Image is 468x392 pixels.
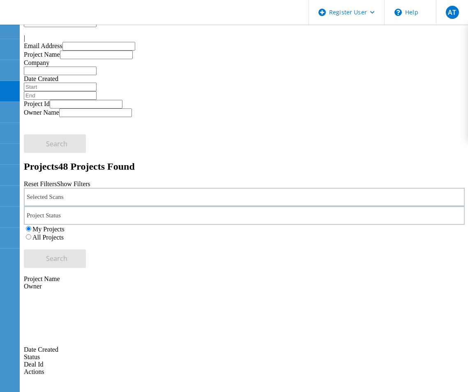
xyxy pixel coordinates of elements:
[46,139,67,148] span: Search
[8,16,97,23] a: Live Optics Dashboard
[24,83,97,91] input: Start
[24,180,57,187] a: Reset Filters
[24,368,465,376] div: Actions
[32,226,65,233] label: My Projects
[32,234,64,241] label: All Projects
[24,100,50,107] label: Project Id
[24,91,97,100] input: End
[24,206,465,225] div: Project Status
[24,161,58,172] b: Projects
[24,275,465,283] div: Project Name
[58,161,135,172] span: 48 Projects Found
[24,353,465,361] div: Status
[24,249,86,268] button: Search
[24,134,86,153] button: Search
[24,42,62,49] label: Email Address
[57,180,90,187] a: Show Filters
[24,59,49,66] label: Company
[46,254,67,263] span: Search
[24,75,58,82] label: Date Created
[24,35,465,42] div: |
[394,9,402,16] svg: \n
[24,188,465,206] div: Selected Scans
[24,361,465,368] div: Deal Id
[24,283,465,290] div: Owner
[24,51,60,58] label: Project Name
[24,109,59,116] label: Owner Name
[448,9,456,16] span: AT
[24,290,465,353] div: Date Created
